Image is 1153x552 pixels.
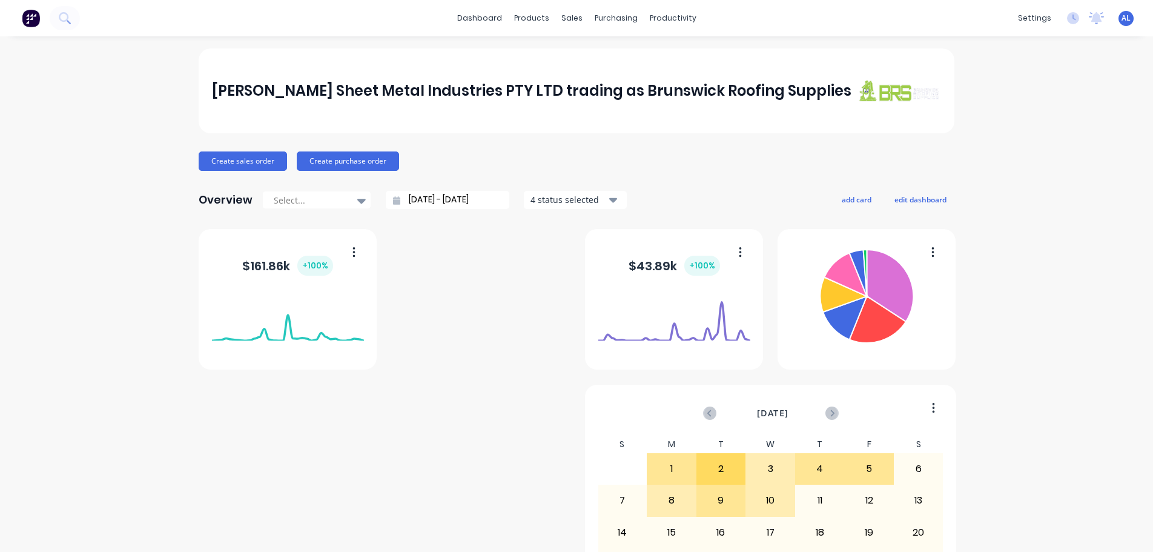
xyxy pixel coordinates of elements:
[524,191,627,209] button: 4 status selected
[697,454,745,484] div: 2
[629,256,720,276] div: $ 43.89k
[589,9,644,27] div: purchasing
[795,436,845,453] div: T
[297,256,333,276] div: + 100 %
[199,188,253,212] div: Overview
[845,485,893,516] div: 12
[894,485,943,516] div: 13
[894,517,943,548] div: 20
[746,454,795,484] div: 3
[242,256,333,276] div: $ 161.86k
[647,436,696,453] div: M
[887,191,954,207] button: edit dashboard
[894,436,943,453] div: S
[1122,13,1131,24] span: AL
[796,517,844,548] div: 18
[856,79,941,102] img: J A Sheet Metal Industries PTY LTD trading as Brunswick Roofing Supplies
[796,485,844,516] div: 11
[746,485,795,516] div: 10
[746,517,795,548] div: 17
[696,436,746,453] div: T
[212,79,851,103] div: [PERSON_NAME] Sheet Metal Industries PTY LTD trading as Brunswick Roofing Supplies
[22,9,40,27] img: Factory
[845,517,893,548] div: 19
[697,485,745,516] div: 9
[451,9,508,27] a: dashboard
[697,517,745,548] div: 16
[644,9,702,27] div: productivity
[757,407,788,420] span: [DATE]
[745,436,795,453] div: W
[834,191,879,207] button: add card
[555,9,589,27] div: sales
[647,454,696,484] div: 1
[647,517,696,548] div: 15
[508,9,555,27] div: products
[647,485,696,516] div: 8
[598,436,647,453] div: S
[530,193,607,206] div: 4 status selected
[199,151,287,171] button: Create sales order
[598,517,647,548] div: 14
[796,454,844,484] div: 4
[844,436,894,453] div: F
[845,454,893,484] div: 5
[1012,9,1057,27] div: settings
[684,256,720,276] div: + 100 %
[894,454,943,484] div: 6
[598,485,647,516] div: 7
[297,151,399,171] button: Create purchase order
